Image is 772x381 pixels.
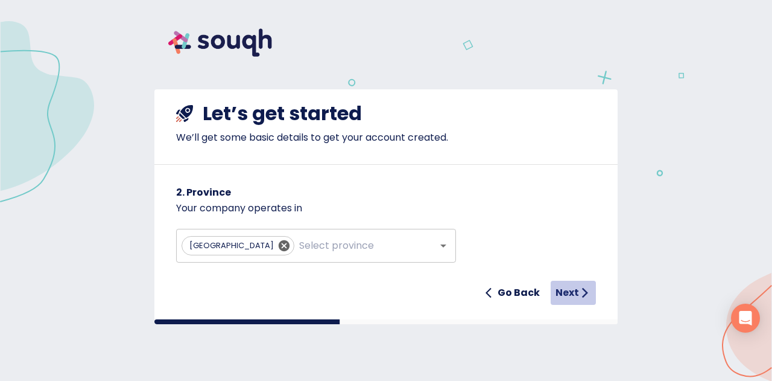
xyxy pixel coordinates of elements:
p: Your company operates in [176,201,596,216]
button: Next [551,281,596,305]
input: Select province [297,234,417,257]
div: [GEOGRAPHIC_DATA] [182,236,294,255]
h6: 2. Province [176,184,596,201]
div: Open Intercom Messenger [731,304,760,333]
button: Open [435,237,452,254]
h6: Go Back [498,284,540,301]
img: shuttle [176,105,193,122]
img: souqh logo [154,14,286,71]
button: Go Back [481,281,545,305]
span: [GEOGRAPHIC_DATA] [182,240,281,251]
h6: Next [555,284,579,301]
p: We’ll get some basic details to get your account created. [176,130,596,145]
h4: Let’s get started [203,101,362,126]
